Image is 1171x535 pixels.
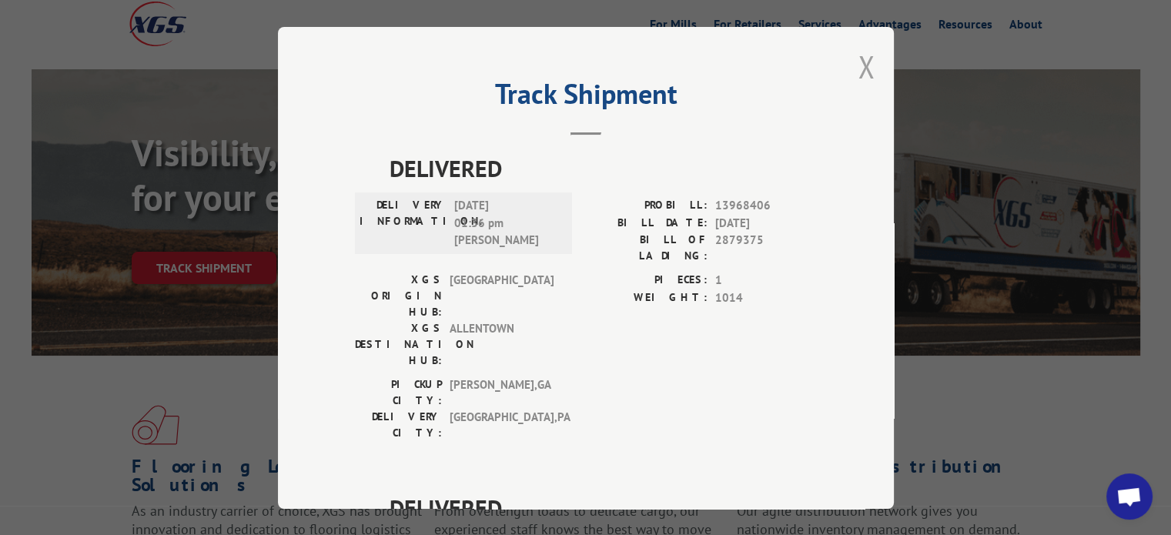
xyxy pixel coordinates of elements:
[715,232,817,264] span: 2879375
[355,409,442,441] label: DELIVERY CITY:
[390,151,817,186] span: DELIVERED
[586,272,708,289] label: PIECES:
[450,409,554,441] span: [GEOGRAPHIC_DATA] , PA
[360,197,447,249] label: DELIVERY INFORMATION:
[450,272,554,320] span: [GEOGRAPHIC_DATA]
[715,272,817,289] span: 1
[715,289,817,306] span: 1014
[355,320,442,369] label: XGS DESTINATION HUB:
[715,197,817,215] span: 13968406
[450,376,554,409] span: [PERSON_NAME] , GA
[1106,473,1153,520] div: Open chat
[586,214,708,232] label: BILL DATE:
[586,197,708,215] label: PROBILL:
[355,83,817,112] h2: Track Shipment
[390,490,817,525] span: DELIVERED
[355,376,442,409] label: PICKUP CITY:
[454,197,558,249] span: [DATE] 01:36 pm [PERSON_NAME]
[450,320,554,369] span: ALLENTOWN
[586,232,708,264] label: BILL OF LADING:
[586,289,708,306] label: WEIGHT:
[715,214,817,232] span: [DATE]
[355,272,442,320] label: XGS ORIGIN HUB:
[858,46,875,87] button: Close modal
